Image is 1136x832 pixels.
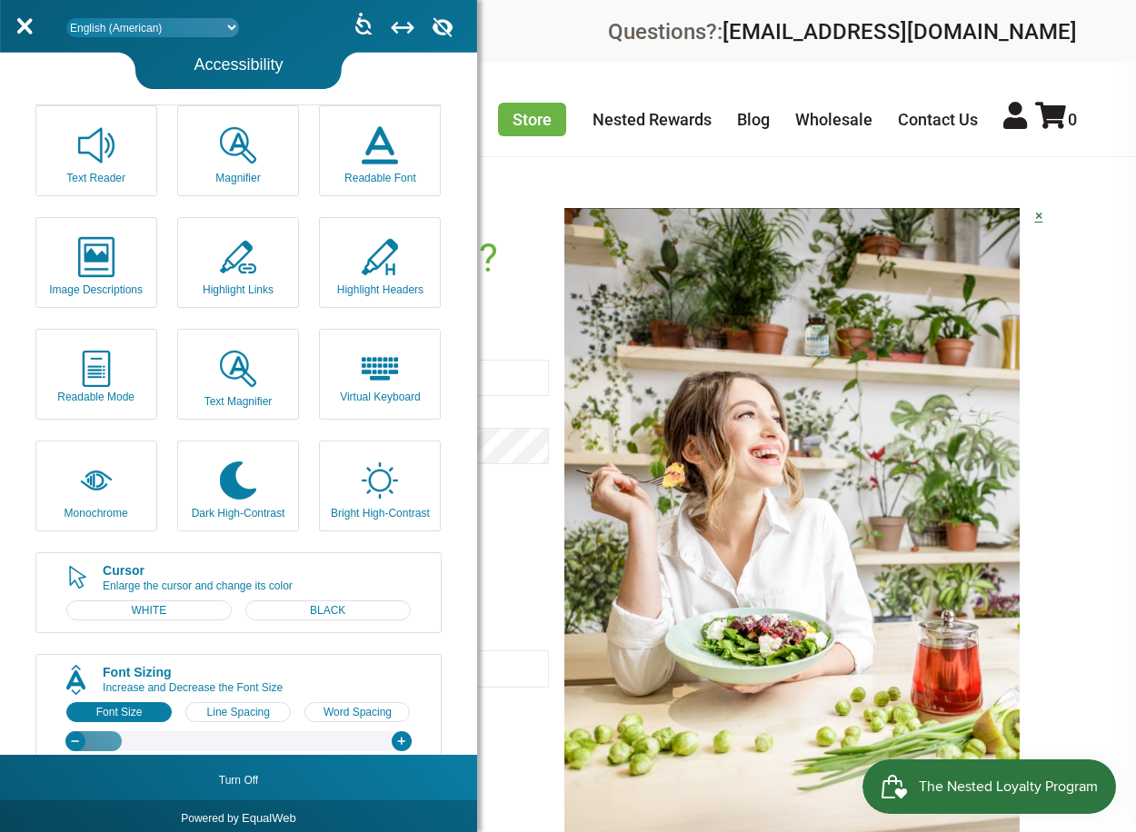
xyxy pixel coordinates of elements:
span: Text Reader [38,173,154,183]
a: EqualWeb [242,812,296,824]
div: Font Sizing [66,702,411,722]
iframe: Button to open loyalty program pop-up [862,759,1118,814]
span: Powered by [181,813,238,824]
span: Image Descriptions [38,284,154,295]
span: White [74,605,224,616]
h4: Cursor [66,564,411,577]
h4: Font Sizing [66,666,411,678]
label: Word Spacing [304,702,410,722]
span: Magnifier [180,173,296,183]
span: Readable Mode [38,391,154,402]
span: Highlight Links [180,284,296,295]
label: Line Spacing [185,702,291,722]
div: Enlarge the cursor and change its color [66,580,411,592]
span: Virtual Keyboard [322,391,438,402]
span: Dark High-Contrast [180,508,296,519]
label: Font Size [66,702,172,722]
span: Monochrome [38,508,154,519]
span: Text Magnifier [180,396,296,407]
select: Accessibility menu language [66,18,239,37]
span: Turn Off [219,775,258,786]
span: Bright High-Contrast [322,508,438,519]
span: Readable Font [322,173,438,183]
div: Increase and Decrease the Font Size [66,682,411,694]
span: Highlight Headers [322,284,438,295]
span: Black [253,605,404,616]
